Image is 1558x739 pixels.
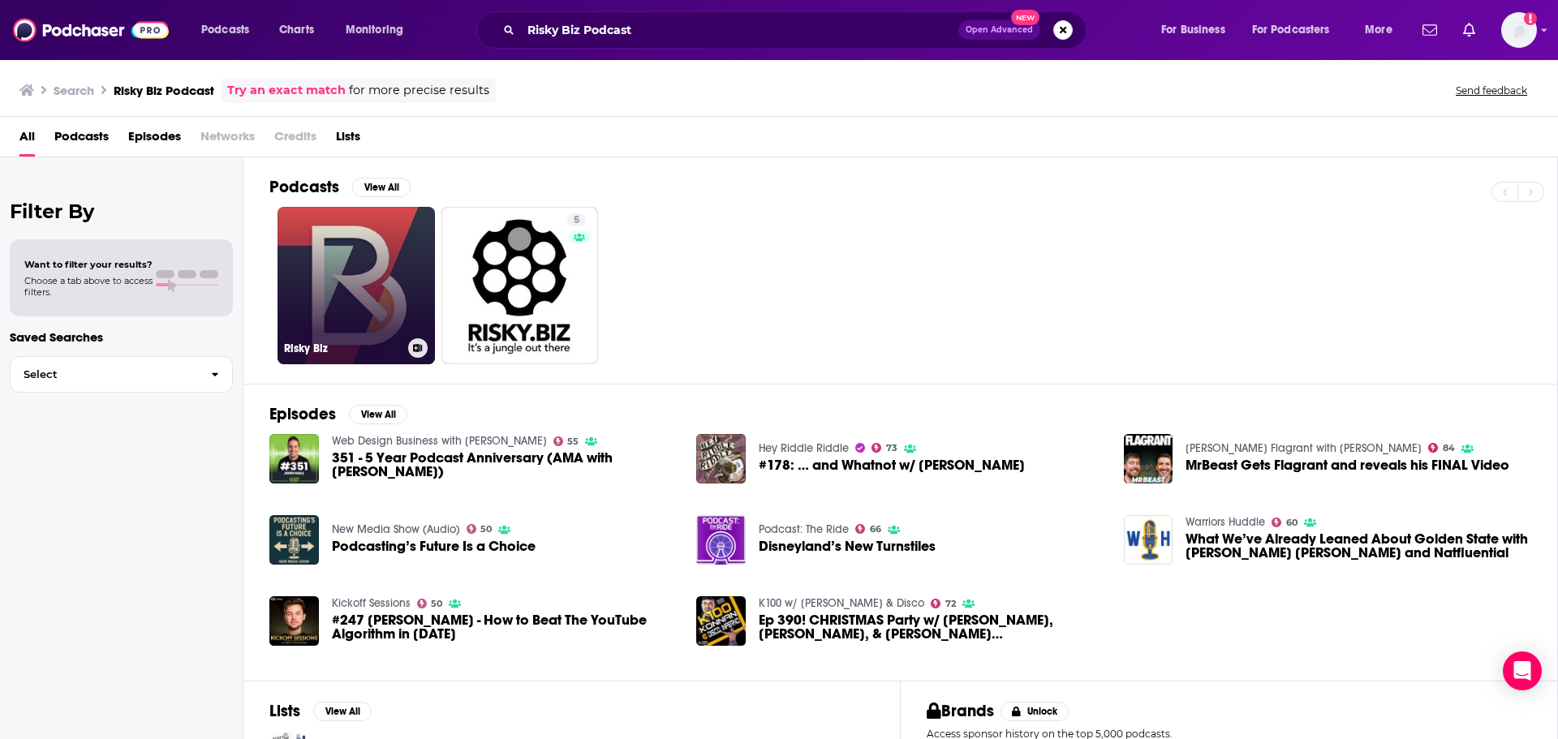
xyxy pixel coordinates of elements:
p: Saved Searches [10,329,233,345]
span: What We’ve Already Leaned About Golden State with [PERSON_NAME] [PERSON_NAME] and Natfluential [1186,532,1531,560]
span: Logged in as hconnor [1501,12,1537,48]
a: 50 [467,524,493,534]
div: Search podcasts, credits, & more... [492,11,1102,49]
h2: Episodes [269,404,336,424]
img: 351 - 5 Year Podcast Anniversary (AMA with Josh) [269,434,319,483]
a: MrBeast Gets Flagrant and reveals his FINAL Video [1186,458,1509,472]
img: User Profile [1501,12,1537,48]
button: open menu [1242,17,1354,43]
span: New [1011,10,1040,25]
a: Web Design Business with Josh Hall [332,434,547,448]
a: Episodes [128,123,181,157]
a: Risky Biz [278,207,435,364]
span: 50 [431,600,442,608]
a: PodcastsView All [269,177,411,197]
img: #178: … and Whatnot w/ Janet Varney [696,434,746,483]
a: Andrew Schulz's Flagrant with Akaash Singh [1186,441,1422,455]
span: 55 [567,438,579,445]
img: Podcasting’s Future Is a Choice [269,515,319,565]
span: 66 [870,526,881,533]
button: View All [313,702,372,721]
button: open menu [334,17,424,43]
a: What We’ve Already Leaned About Golden State with Connor Letourneau and Natfluential [1186,532,1531,560]
a: Hey Riddle Riddle [759,441,849,455]
img: Ep 390! CHRISTMAS Party w/ Rey Mysterio, Frankie Kazarian, & Bin Hamin! [696,596,746,646]
span: Open Advanced [966,26,1033,34]
a: Podcasting’s Future Is a Choice [332,539,536,553]
span: 351 - 5 Year Podcast Anniversary (AMA with [PERSON_NAME]) [332,451,678,479]
img: MrBeast Gets Flagrant and reveals his FINAL Video [1124,434,1173,483]
h2: Lists [269,701,300,721]
a: 55 [553,436,579,446]
h2: Brands [927,701,994,721]
button: Open AdvancedNew [958,20,1040,40]
h2: Podcasts [269,177,339,197]
a: Show notifications dropdown [1416,16,1444,44]
a: Ep 390! CHRISTMAS Party w/ Rey Mysterio, Frankie Kazarian, & Bin Hamin! [759,613,1104,641]
a: All [19,123,35,157]
a: Charts [269,17,324,43]
a: 66 [855,524,881,534]
button: open menu [190,17,270,43]
span: Want to filter your results? [24,259,153,270]
a: 73 [872,443,897,453]
span: for more precise results [349,81,489,100]
span: Credits [274,123,316,157]
a: Disneyland’s New Turnstiles [696,515,746,565]
a: New Media Show (Audio) [332,522,460,536]
span: 60 [1286,519,1298,526]
a: #178: … and Whatnot w/ Janet Varney [759,458,1025,472]
span: For Business [1161,19,1225,41]
span: 73 [886,445,897,452]
a: 84 [1428,443,1455,453]
button: View All [352,178,411,197]
h3: Risky Biz [284,342,402,355]
button: Show profile menu [1501,12,1537,48]
a: Podcast: The Ride [759,522,849,536]
span: Choose a tab above to access filters. [24,275,153,298]
a: Try an exact match [227,81,346,100]
button: Unlock [1001,702,1070,721]
a: #247 Brett Malinowski - How to Beat The YouTube Algorithm in 2024 [332,613,678,641]
span: 72 [945,600,956,608]
span: For Podcasters [1252,19,1330,41]
a: Warriors Huddle [1186,515,1265,529]
img: What We’ve Already Leaned About Golden State with Connor Letourneau and Natfluential [1124,515,1173,565]
h2: Filter By [10,200,233,223]
span: 5 [574,213,579,229]
span: 84 [1443,445,1455,452]
a: ListsView All [269,701,372,721]
span: Monitoring [346,19,403,41]
img: #247 Brett Malinowski - How to Beat The YouTube Algorithm in 2024 [269,596,319,646]
button: Select [10,356,233,393]
span: Podcasts [201,19,249,41]
h3: Search [54,83,94,98]
a: Disneyland’s New Turnstiles [759,539,936,553]
span: Select [11,369,198,380]
a: 5 [441,207,599,364]
button: open menu [1354,17,1413,43]
a: Podcasts [54,123,109,157]
button: open menu [1150,17,1246,43]
a: Kickoff Sessions [332,596,411,610]
a: K100 w/ Konnan & Disco [759,596,924,610]
span: #247 [PERSON_NAME] - How to Beat The YouTube Algorithm in [DATE] [332,613,678,641]
a: 60 [1272,518,1298,527]
img: Podchaser - Follow, Share and Rate Podcasts [13,15,169,45]
a: 72 [931,599,956,608]
span: Ep 390! CHRISTMAS Party w/ [PERSON_NAME], [PERSON_NAME], & [PERSON_NAME][MEDICAL_DATA]! [759,613,1104,641]
a: Lists [336,123,360,157]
